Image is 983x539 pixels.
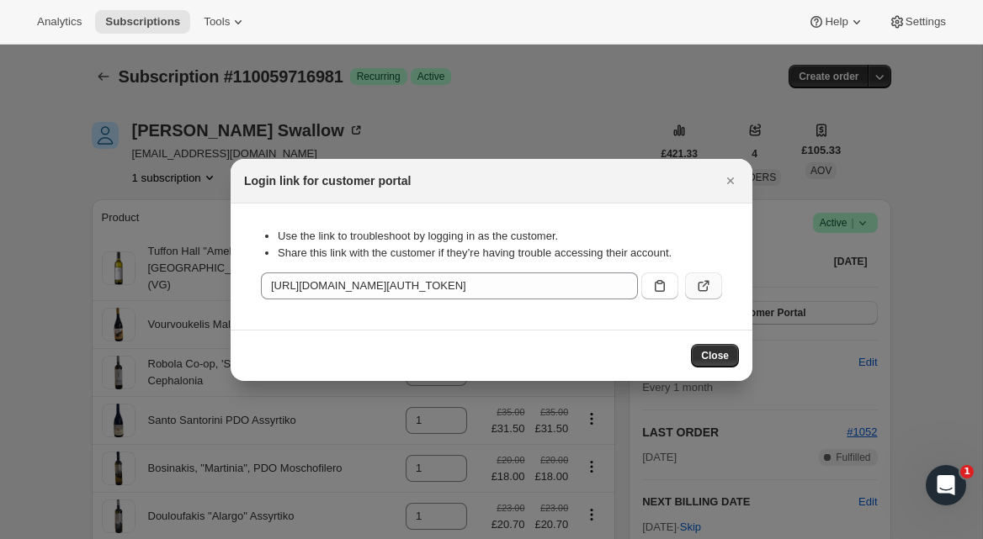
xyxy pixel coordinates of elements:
[244,172,411,189] h2: Login link for customer portal
[204,15,230,29] span: Tools
[194,10,257,34] button: Tools
[95,10,190,34] button: Subscriptions
[278,245,722,262] li: Share this link with the customer if they’re having trouble accessing their account.
[798,10,874,34] button: Help
[691,344,739,367] button: Close
[719,169,742,193] button: Close
[825,15,848,29] span: Help
[278,228,722,245] li: Use the link to troubleshoot by logging in as the customer.
[960,465,974,478] span: 1
[926,465,966,505] iframe: Intercom live chat
[27,10,92,34] button: Analytics
[37,15,82,29] span: Analytics
[701,349,729,362] span: Close
[879,10,956,34] button: Settings
[105,15,180,29] span: Subscriptions
[906,15,946,29] span: Settings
